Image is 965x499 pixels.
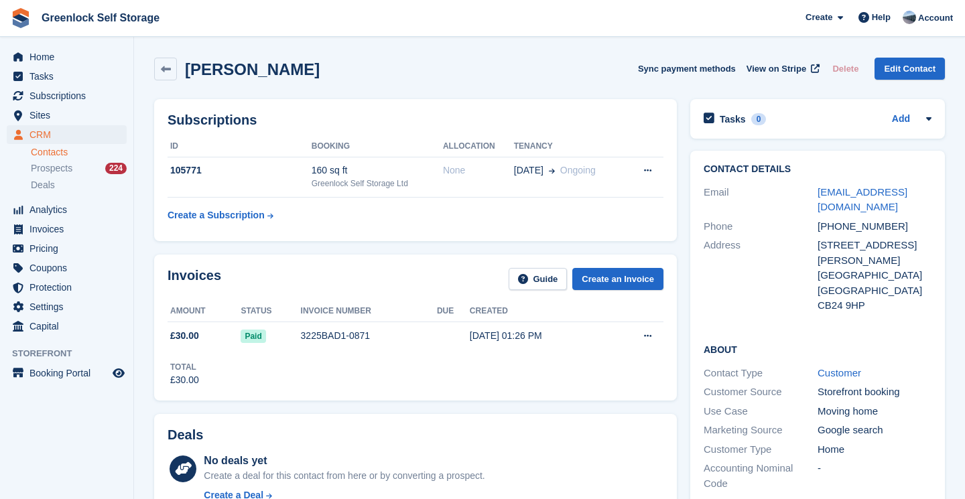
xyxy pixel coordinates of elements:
span: CRM [29,125,110,144]
h2: Invoices [168,268,221,290]
div: Phone [704,219,818,234]
div: Create a deal for this contact from here or by converting a prospect. [204,469,485,483]
h2: Subscriptions [168,113,663,128]
h2: Deals [168,427,203,443]
span: Tasks [29,67,110,86]
h2: Contact Details [704,164,931,175]
a: Edit Contact [875,58,945,80]
span: Booking Portal [29,364,110,382]
div: Email [704,185,818,215]
th: Allocation [443,136,514,157]
a: menu [7,67,127,86]
th: Invoice number [301,301,437,322]
a: Greenlock Self Storage [36,7,165,29]
a: menu [7,125,127,144]
div: Use Case [704,404,818,419]
span: Protection [29,278,110,297]
div: Moving home [818,404,931,419]
div: Storefront booking [818,384,931,400]
span: Create [806,11,832,24]
div: 3225BAD1-0871 [301,329,437,343]
div: 224 [105,163,127,174]
div: [DATE] 01:26 PM [470,329,609,343]
span: £30.00 [170,329,199,343]
button: Delete [827,58,864,80]
div: Address [704,238,818,313]
h2: About [704,342,931,356]
a: menu [7,106,127,125]
span: Help [872,11,891,24]
th: ID [168,136,312,157]
a: menu [7,259,127,277]
a: Customer [818,367,861,378]
th: Amount [168,301,241,322]
div: Customer Source [704,384,818,400]
a: menu [7,200,127,219]
a: Deals [31,178,127,192]
th: Created [470,301,609,322]
img: stora-icon-8386f47178a22dfd0bd8f6a31ec36ba5ce8667c1dd55bd0f319d3a0aa187defe.svg [11,8,31,28]
span: Settings [29,297,110,316]
span: Account [918,11,953,25]
th: Booking [312,136,443,157]
a: Guide [509,268,568,290]
div: Home [818,442,931,457]
a: menu [7,48,127,66]
a: menu [7,86,127,105]
span: Pricing [29,239,110,258]
span: Home [29,48,110,66]
span: Invoices [29,220,110,238]
span: Prospects [31,162,72,175]
div: Accounting Nominal Code [704,461,818,491]
a: menu [7,317,127,336]
img: Jamie Hamilton [903,11,916,24]
div: [GEOGRAPHIC_DATA] [818,283,931,299]
h2: Tasks [720,113,746,125]
div: - [818,461,931,491]
div: No deals yet [204,453,485,469]
div: Google search [818,423,931,438]
a: menu [7,278,127,297]
a: Add [892,112,910,127]
span: View on Stripe [747,62,806,76]
button: Sync payment methods [638,58,736,80]
a: menu [7,364,127,382]
span: [DATE] [514,163,543,177]
a: Prospects 224 [31,161,127,175]
div: 0 [751,113,767,125]
div: 105771 [168,163,312,177]
span: Deals [31,179,55,192]
div: Marketing Source [704,423,818,438]
a: Create a Subscription [168,203,273,228]
a: menu [7,220,127,238]
div: [GEOGRAPHIC_DATA] [818,268,931,283]
div: Greenlock Self Storage Ltd [312,177,443,190]
span: Subscriptions [29,86,110,105]
a: Preview store [111,365,127,381]
span: Sites [29,106,110,125]
a: [EMAIL_ADDRESS][DOMAIN_NAME] [818,186,907,213]
span: Analytics [29,200,110,219]
a: Create an Invoice [572,268,663,290]
div: None [443,163,514,177]
div: Customer Type [704,442,818,457]
span: Paid [241,330,265,343]
a: menu [7,239,127,258]
th: Due [437,301,470,322]
div: [STREET_ADDRESS][PERSON_NAME] [818,238,931,268]
h2: [PERSON_NAME] [185,60,320,78]
span: Storefront [12,347,133,360]
a: menu [7,297,127,316]
div: 160 sq ft [312,163,443,177]
div: Total [170,361,199,373]
span: Capital [29,317,110,336]
div: Create a Subscription [168,208,265,222]
div: Contact Type [704,366,818,381]
span: Coupons [29,259,110,277]
div: £30.00 [170,373,199,387]
div: [PHONE_NUMBER] [818,219,931,234]
div: CB24 9HP [818,298,931,313]
span: Ongoing [560,165,596,175]
a: View on Stripe [741,58,822,80]
th: Tenancy [514,136,625,157]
